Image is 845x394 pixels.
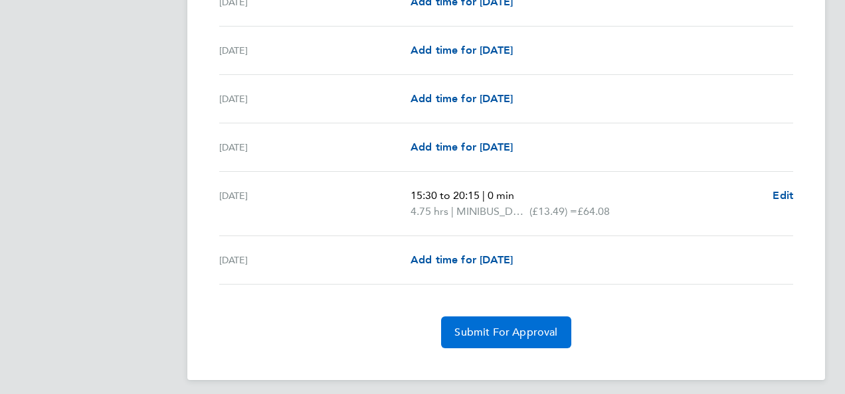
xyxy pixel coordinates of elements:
[219,91,411,107] div: [DATE]
[411,189,480,202] span: 15:30 to 20:15
[411,91,513,107] a: Add time for [DATE]
[411,44,513,56] span: Add time for [DATE]
[219,42,411,58] div: [DATE]
[456,204,529,220] span: MINIBUS_DRIVERS
[411,252,513,268] a: Add time for [DATE]
[411,205,448,218] span: 4.75 hrs
[577,205,610,218] span: £64.08
[411,92,513,105] span: Add time for [DATE]
[411,42,513,58] a: Add time for [DATE]
[773,189,793,202] span: Edit
[219,139,411,155] div: [DATE]
[219,252,411,268] div: [DATE]
[441,316,571,348] button: Submit For Approval
[454,326,557,339] span: Submit For Approval
[773,188,793,204] a: Edit
[219,188,411,220] div: [DATE]
[451,205,454,218] span: |
[529,205,577,218] span: (£13.49) =
[411,253,513,266] span: Add time for [DATE]
[482,189,485,202] span: |
[488,189,514,202] span: 0 min
[411,141,513,153] span: Add time for [DATE]
[411,139,513,155] a: Add time for [DATE]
